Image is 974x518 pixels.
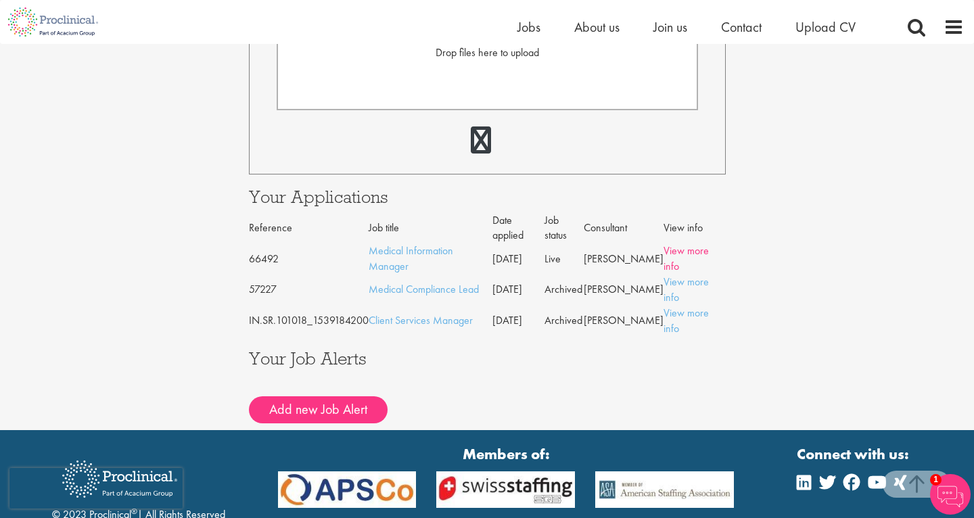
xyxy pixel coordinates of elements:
td: [PERSON_NAME] [584,306,664,337]
td: [DATE] [492,243,545,275]
td: [PERSON_NAME] [584,275,664,306]
button: Add new Job Alert [249,396,388,423]
th: Consultant [584,213,664,244]
a: View more info [664,306,709,335]
th: Date applied [492,213,545,244]
span: 1 [930,474,942,486]
td: Archived [544,306,584,337]
sup: ® [131,506,137,517]
a: Upload CV [795,18,856,36]
a: Jobs [517,18,540,36]
td: [DATE] [492,306,545,337]
a: Contact [721,18,762,36]
td: Archived [544,275,584,306]
a: Medical Compliance Lead [369,282,479,296]
td: [DATE] [492,275,545,306]
td: IN.SR.101018_1539184200 [249,306,369,337]
img: Chatbot [930,474,971,515]
td: 57227 [249,275,369,306]
strong: Members of: [278,444,735,465]
td: 66492 [249,243,369,275]
iframe: reCAPTCHA [9,468,183,509]
a: About us [574,18,620,36]
h3: Your Job Alerts [249,350,726,367]
th: View info [664,213,725,244]
a: Client Services Manager [369,313,473,327]
td: [PERSON_NAME] [584,243,664,275]
td: Live [544,243,584,275]
a: Join us [653,18,687,36]
img: Proclinical Recruitment [52,451,187,507]
a: View more info [664,243,709,273]
a: Medical Information Manager [369,243,453,273]
span: Drop files here to upload [436,45,539,60]
h3: Your Applications [249,188,726,206]
img: APSCo [268,471,427,508]
th: Job status [544,213,584,244]
strong: Connect with us: [797,444,912,465]
img: APSCo [585,471,744,508]
img: APSCo [426,471,585,508]
th: Reference [249,213,369,244]
th: Job title [369,213,492,244]
a: View more info [664,275,709,304]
